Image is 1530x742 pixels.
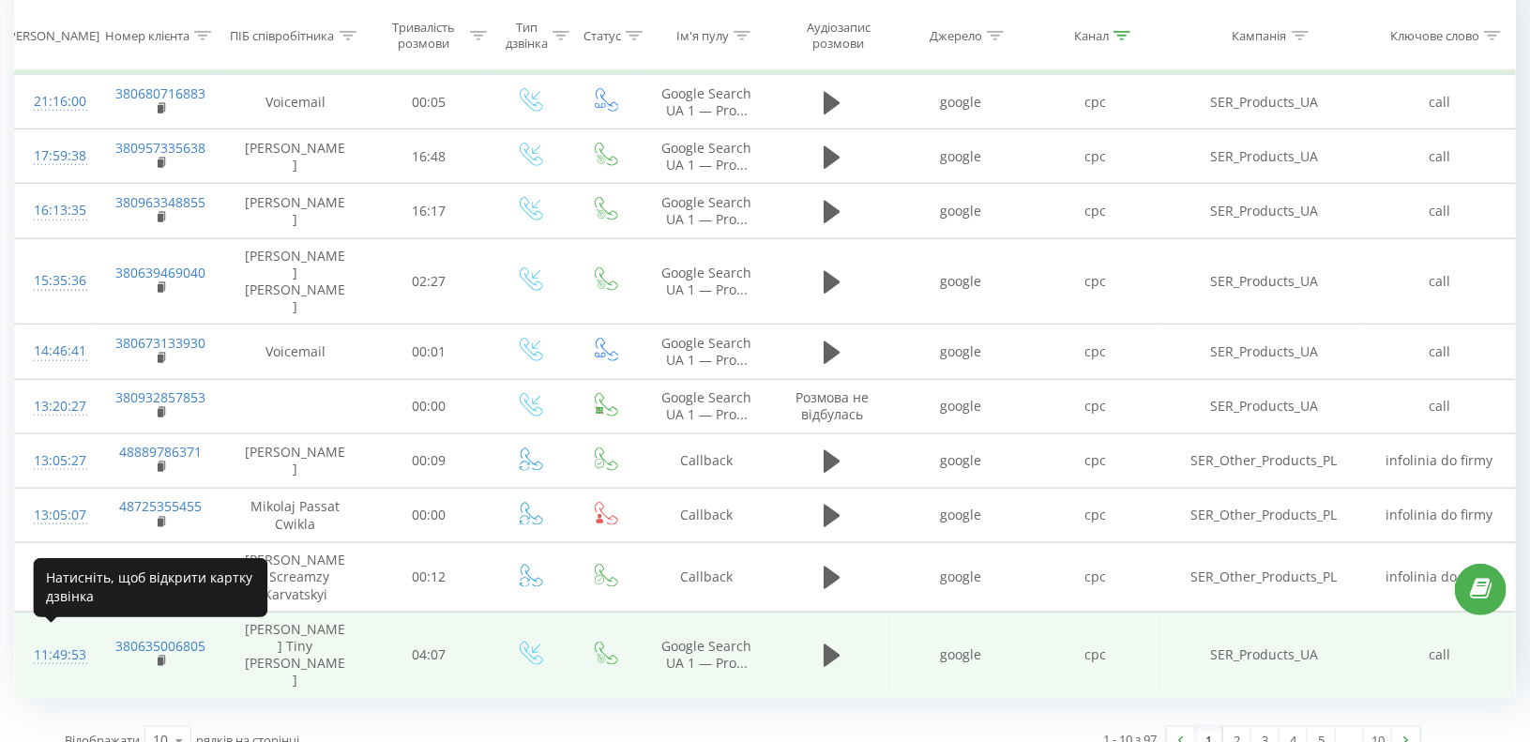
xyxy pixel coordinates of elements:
td: infolinia do firmy [1364,543,1515,613]
td: 04:07 [366,612,492,698]
td: cpc [1028,543,1163,613]
div: Джерело [930,27,982,43]
td: Callback [642,433,772,488]
div: Ключове слово [1390,27,1479,43]
a: 380957335638 [115,139,205,157]
td: 00:00 [366,379,492,433]
td: 00:05 [366,75,492,129]
td: SER_Other_Products_PL [1163,433,1364,488]
td: [PERSON_NAME] [225,129,366,184]
td: cpc [1028,184,1163,238]
div: Номер клієнта [105,27,189,43]
div: 11:49:53 [34,637,76,674]
td: infolinia do firmy [1364,433,1515,488]
td: SER_Products_UA [1163,238,1364,325]
td: 00:01 [366,325,492,379]
td: SER_Other_Products_PL [1163,543,1364,613]
td: google [893,379,1028,433]
td: 16:48 [366,129,492,184]
div: Кампанія [1233,27,1287,43]
a: 48725355455 [119,497,202,515]
td: 00:12 [366,543,492,613]
td: google [893,433,1028,488]
a: 380639469040 [115,264,205,281]
td: cpc [1028,612,1163,698]
td: [PERSON_NAME] [225,184,366,238]
span: Google Search UA 1 — Pro... [662,139,752,174]
td: call [1364,184,1515,238]
td: SER_Other_Products_PL [1163,488,1364,542]
td: call [1364,129,1515,184]
td: call [1364,325,1515,379]
a: 380635006805 [115,637,205,655]
td: infolinia do firmy [1364,488,1515,542]
td: SER_Products_UA [1163,75,1364,129]
td: cpc [1028,488,1163,542]
div: Статус [583,27,621,43]
a: 380680716883 [115,84,205,102]
td: google [893,612,1028,698]
a: 380673133930 [115,334,205,352]
td: cpc [1028,75,1163,129]
td: [PERSON_NAME] Screamzy Karvatskyi [225,543,366,613]
div: 17:59:38 [34,138,76,174]
div: Канал [1074,27,1109,43]
td: call [1364,612,1515,698]
div: 13:05:07 [34,497,76,534]
a: 48889786371 [119,443,202,461]
span: Google Search UA 1 — Pro... [662,637,752,672]
span: Розмова не відбулась [795,388,869,423]
div: Тип дзвінка [506,20,548,52]
td: google [893,184,1028,238]
td: cpc [1028,238,1163,325]
td: cpc [1028,129,1163,184]
td: 00:00 [366,488,492,542]
div: ПІБ співробітника [231,27,335,43]
td: SER_Products_UA [1163,379,1364,433]
td: google [893,543,1028,613]
div: [PERSON_NAME] [5,27,99,43]
td: google [893,488,1028,542]
div: 15:35:36 [34,263,76,299]
td: Callback [642,488,772,542]
div: 13:20:27 [34,388,76,425]
td: google [893,129,1028,184]
div: Аудіозапис розмови [789,20,887,52]
td: 02:27 [366,238,492,325]
td: SER_Products_UA [1163,184,1364,238]
td: call [1364,75,1515,129]
td: SER_Products_UA [1163,129,1364,184]
td: google [893,75,1028,129]
td: [PERSON_NAME] [225,433,366,488]
td: call [1364,379,1515,433]
div: Тривалість розмови [383,20,465,52]
td: 16:17 [366,184,492,238]
div: Ім'я пулу [676,27,729,43]
div: 21:16:00 [34,83,76,120]
td: cpc [1028,379,1163,433]
td: cpc [1028,433,1163,488]
span: Google Search UA 1 — Pro... [662,334,752,369]
td: Voicemail [225,325,366,379]
a: 380932857853 [115,388,205,406]
div: 14:46:41 [34,333,76,370]
div: 13:05:27 [34,443,76,479]
td: [PERSON_NAME] [PERSON_NAME] [225,238,366,325]
td: cpc [1028,325,1163,379]
span: Google Search UA 1 — Pro... [662,388,752,423]
td: Mikolaj Passat Cwikla [225,488,366,542]
div: 16:13:35 [34,192,76,229]
span: Google Search UA 1 — Pro... [662,193,752,228]
td: google [893,238,1028,325]
td: [PERSON_NAME] Tiny [PERSON_NAME] [225,612,366,698]
div: Натисніть, щоб відкрити картку дзвінка [33,558,267,617]
span: Google Search UA 1 — Pro... [662,264,752,298]
td: SER_Products_UA [1163,612,1364,698]
td: call [1364,238,1515,325]
span: Google Search UA 1 — Pro... [662,84,752,119]
td: SER_Products_UA [1163,325,1364,379]
td: 00:09 [366,433,492,488]
td: google [893,325,1028,379]
a: 380963348855 [115,193,205,211]
td: Callback [642,543,772,613]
